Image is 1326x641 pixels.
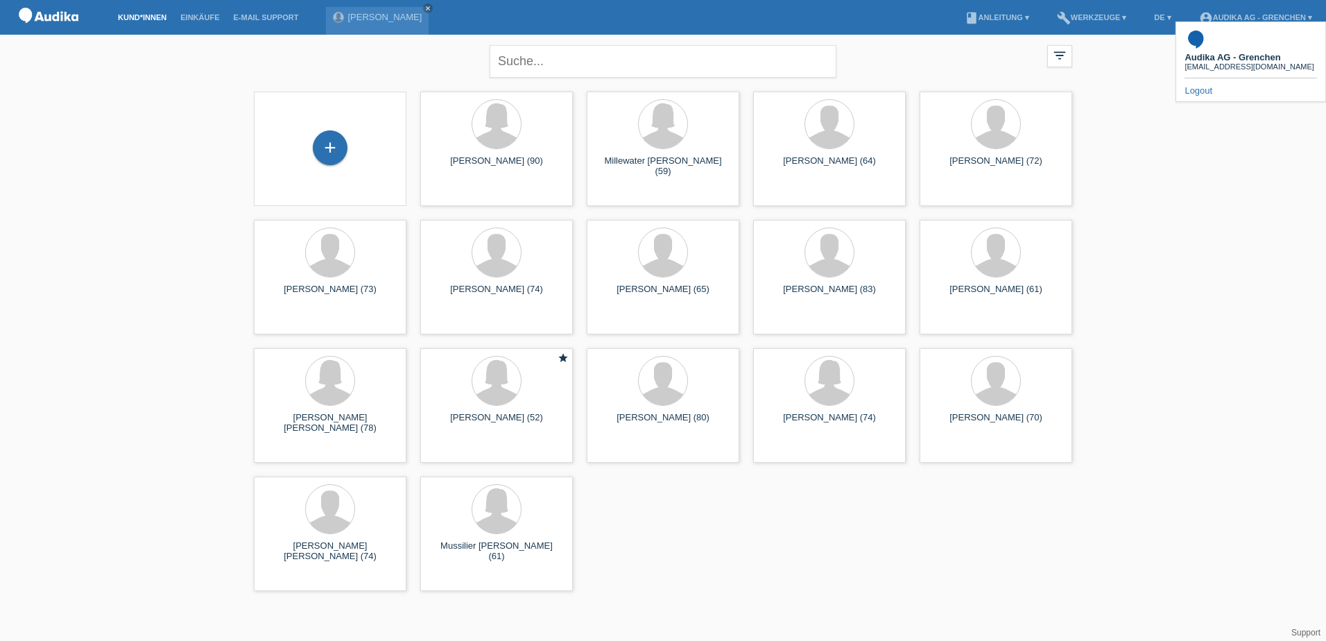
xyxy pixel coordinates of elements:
[265,412,395,434] div: [PERSON_NAME] [PERSON_NAME] (78)
[265,284,395,306] div: [PERSON_NAME] (73)
[931,284,1061,306] div: [PERSON_NAME] (61)
[431,284,562,306] div: [PERSON_NAME] (74)
[1185,28,1207,50] img: 17955_square.png
[1199,11,1213,25] i: account_circle
[173,13,226,22] a: Einkäufe
[227,13,306,22] a: E-Mail Support
[313,136,347,160] div: Kund*in hinzufügen
[431,155,562,178] div: [PERSON_NAME] (90)
[598,284,728,306] div: [PERSON_NAME] (65)
[598,412,728,434] div: [PERSON_NAME] (80)
[931,412,1061,434] div: [PERSON_NAME] (70)
[958,13,1036,22] a: bookAnleitung ▾
[1050,13,1134,22] a: buildWerkzeuge ▾
[1192,13,1319,22] a: account_circleAudika AG - Grenchen ▾
[1052,48,1067,63] i: filter_list
[764,284,895,306] div: [PERSON_NAME] (83)
[1291,628,1320,638] a: Support
[490,45,836,78] input: Suche...
[1185,85,1212,96] a: Logout
[931,155,1061,178] div: [PERSON_NAME] (72)
[1147,13,1178,22] a: DE ▾
[347,12,422,22] a: [PERSON_NAME]
[1185,62,1314,71] div: [EMAIL_ADDRESS][DOMAIN_NAME]
[431,540,562,563] div: Mussilier [PERSON_NAME] (61)
[965,11,979,25] i: book
[598,155,728,178] div: Millewater [PERSON_NAME] (59)
[1057,11,1071,25] i: build
[764,412,895,434] div: [PERSON_NAME] (74)
[265,540,395,563] div: [PERSON_NAME] [PERSON_NAME] (74)
[431,412,562,434] div: [PERSON_NAME] (52)
[14,27,83,37] a: POS — MF Group
[1185,52,1280,62] b: Audika AG - Grenchen
[558,352,569,364] i: star
[423,3,433,13] a: close
[111,13,173,22] a: Kund*innen
[764,155,895,178] div: [PERSON_NAME] (64)
[424,5,431,12] i: close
